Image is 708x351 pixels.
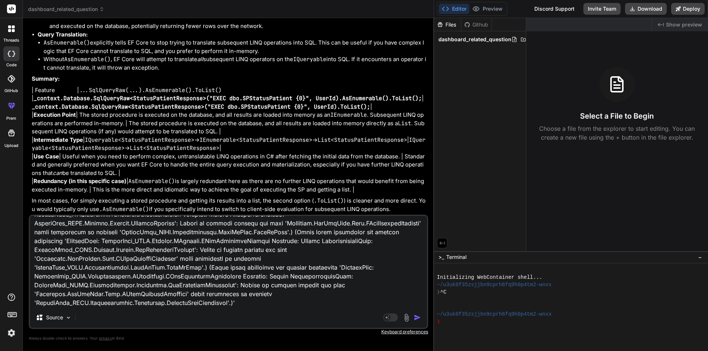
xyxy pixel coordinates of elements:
label: GitHub [4,88,18,94]
label: code [6,62,17,68]
img: Pick Models [65,315,72,321]
div: Files [434,21,461,28]
p: | Feature | | | | | | The stored procedure is executed on the database, and all results are loade... [32,86,427,194]
textarea: Loremi.DolorsitaMetconsec: 'Adip elitsedd eiu tem inci ut la etdoloremag (Aliqu enima minimvenia ... [30,216,427,307]
span: ~/u3uk0f35zsjjbn9cprh6fq9h0p4tm2-wnxx [437,281,552,288]
code: AsEnumerable() [128,178,175,185]
code: AsEnumerable() [44,39,90,46]
strong: Execution Point [34,111,76,118]
code: IEnumerable [330,111,367,119]
code: .AsEnumerable() [99,206,149,213]
code: List<StatusPatientResponse> [130,144,219,152]
strong: Query Translation: [38,31,88,38]
span: Initializing WebContainer shell... [437,274,542,281]
button: Preview [469,4,506,14]
button: Deploy [671,3,705,15]
label: prem [6,115,16,122]
code: List<StatusPatientResponse> [317,136,407,144]
span: privacy [99,336,112,340]
p: In most cases, for simply executing a stored procedure and getting its results into a list, the s... [32,197,427,213]
code: AsEnumerable() [64,56,111,63]
code: ...SqlQueryRaw(...).AsEnumerable().ToList() [79,87,222,94]
em: all [197,56,203,63]
button: Editor [439,4,469,14]
li: explicitly tells EF Core to stop trying to translate subsequent LINQ operations into SQL. This ca... [44,39,427,55]
span: dashboard_related_question [438,36,511,43]
code: IQueryable [293,56,326,63]
span: − [698,253,702,261]
img: icon [414,314,421,321]
img: settings [5,327,18,339]
code: _context.Database.SqlQueryRaw<StatusPatientResponse>("EXEC dbo.SPStatusPatient {0}", UserId).ToLi... [32,103,370,110]
p: Always double-check its answers. Your in Bind [29,335,428,342]
strong: Intermediate Type [34,136,83,143]
span: ❯ [437,318,440,325]
button: Invite Team [583,3,621,15]
div: Github [461,21,492,28]
span: ^C [440,288,447,296]
code: IEnumerable<StatusPatientResponse> [199,136,312,144]
span: dashboard_related_question [28,6,104,13]
strong: Use Case [34,153,59,160]
code: IQueryable<StatusPatientResponse> [85,136,194,144]
code: .ToList() [314,197,344,204]
p: Source [46,314,63,321]
span: ❯ [437,288,440,296]
span: Show preview [666,21,702,28]
label: threads [3,37,19,43]
img: attachment [402,313,411,322]
em: can [53,169,62,176]
strong: Redundancy (in this specific case) [34,178,126,185]
span: >_ [438,253,444,261]
div: Discord Support [530,3,579,15]
code: _context.Database.SqlQueryRaw<StatusPatientResponse>("EXEC dbo.SPStatusPatient {0}", UserId).AsEn... [34,95,422,102]
p: Keyboard preferences [29,329,428,335]
label: Upload [4,143,18,149]
button: Download [625,3,667,15]
span: Terminal [446,253,466,261]
strong: Summary: [32,75,60,82]
span: ~/u3uk0f35zsjjbn9cprh6fq9h0p4tm2-wnxx [437,310,552,318]
li: Without , EF Core will attempt to translate subsequent LINQ operators on the into SQL. If it enco... [44,55,427,72]
p: Choose a file from the explorer to start editing. You can create a new file using the + button in... [534,124,700,142]
code: List [398,120,411,127]
button: − [697,251,704,263]
h3: Select a File to Begin [580,111,654,121]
